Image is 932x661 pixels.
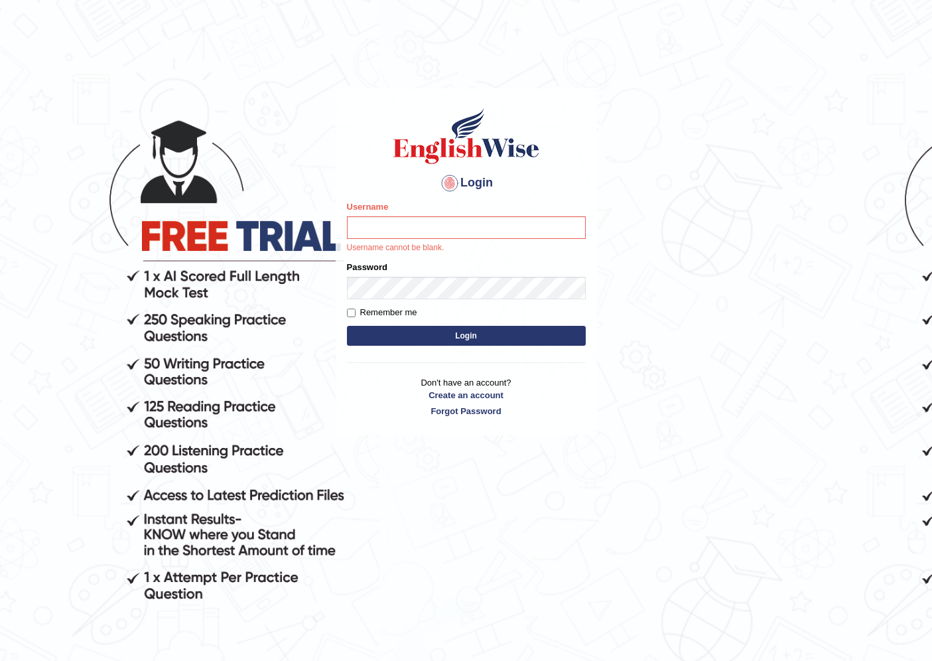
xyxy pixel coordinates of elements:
[347,242,586,254] p: Username cannot be blank.
[347,261,387,273] label: Password
[347,405,586,417] a: Forgot Password
[347,389,586,402] a: Create an account
[347,309,356,317] input: Remember me
[347,200,389,213] label: Username
[347,173,586,194] h4: Login
[347,326,586,346] button: Login
[347,376,586,417] p: Don't have an account?
[391,106,542,166] img: Logo of English Wise sign in for intelligent practice with AI
[347,306,417,319] label: Remember me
